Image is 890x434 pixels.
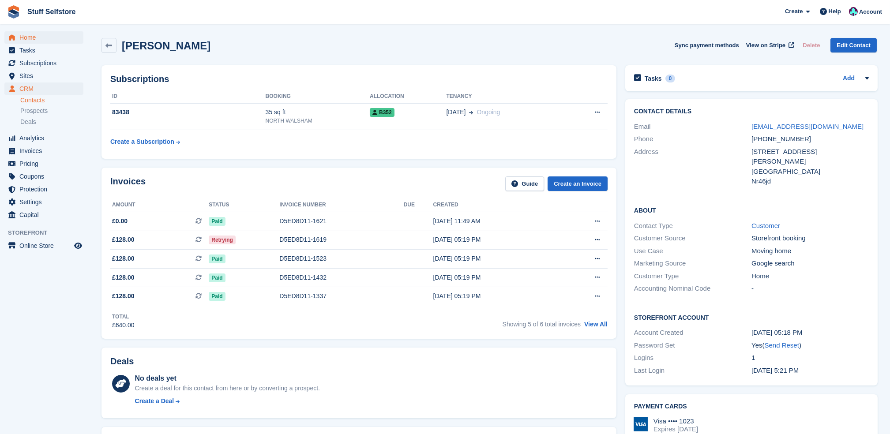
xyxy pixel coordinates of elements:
span: Paid [209,217,225,226]
div: Logins [634,353,751,363]
span: Help [829,7,841,16]
a: Send Reset [765,341,799,349]
div: Phone [634,134,751,144]
div: Customer Source [634,233,751,243]
th: ID [110,90,266,104]
span: Retrying [209,236,236,244]
span: [DATE] [446,108,466,117]
span: Protection [19,183,72,195]
a: menu [4,209,83,221]
span: £128.00 [112,292,135,301]
a: menu [4,70,83,82]
span: Tasks [19,44,72,56]
span: Create [785,7,803,16]
th: Created [433,198,559,212]
span: Invoices [19,145,72,157]
a: Create a Deal [135,397,320,406]
h2: Tasks [645,75,662,82]
a: Stuff Selfstore [24,4,79,19]
th: Amount [110,198,209,212]
div: 83438 [110,108,266,117]
a: Add [843,74,855,84]
span: Ongoing [477,108,500,116]
a: Prospects [20,106,83,116]
img: Visa Logo [634,417,648,431]
div: Visa •••• 1023 [653,417,698,425]
h2: [PERSON_NAME] [122,40,210,52]
div: Google search [751,258,869,269]
div: D5ED8D11-1523 [279,254,403,263]
div: [DATE] 05:18 PM [751,328,869,338]
span: £128.00 [112,273,135,282]
div: Yes [751,340,869,351]
time: 2025-04-26 16:21:34 UTC [751,367,799,374]
button: Delete [799,38,823,52]
div: Moving home [751,246,869,256]
a: View All [584,321,608,328]
th: Booking [266,90,370,104]
th: Allocation [370,90,446,104]
span: Subscriptions [19,57,72,69]
img: stora-icon-8386f47178a22dfd0bd8f6a31ec36ba5ce8667c1dd55bd0f319d3a0aa187defe.svg [7,5,20,19]
h2: Contact Details [634,108,869,115]
h2: Invoices [110,176,146,191]
div: Contact Type [634,221,751,231]
div: Marketing Source [634,258,751,269]
span: £0.00 [112,217,128,226]
div: Storefront booking [751,233,869,243]
div: Accounting Nominal Code [634,284,751,294]
div: D5ED8D11-1432 [279,273,403,282]
div: D5ED8D11-1621 [279,217,403,226]
a: Customer [751,222,780,229]
a: Contacts [20,96,83,105]
a: Guide [505,176,544,191]
span: £128.00 [112,254,135,263]
div: Total [112,313,135,321]
span: Online Store [19,239,72,252]
a: menu [4,31,83,44]
span: Storefront [8,228,88,237]
div: - [751,284,869,294]
div: Address [634,147,751,187]
span: B352 [370,108,394,117]
h2: Storefront Account [634,313,869,322]
span: View on Stripe [746,41,785,50]
a: menu [4,196,83,208]
div: No deals yet [135,373,320,384]
a: menu [4,157,83,170]
a: View on Stripe [743,38,796,52]
div: D5ED8D11-1619 [279,235,403,244]
span: Coupons [19,170,72,183]
a: menu [4,145,83,157]
div: Expires [DATE] [653,425,698,433]
span: Prospects [20,107,48,115]
div: Nr46jd [751,176,869,187]
a: menu [4,170,83,183]
div: Password Set [634,340,751,351]
div: £640.00 [112,321,135,330]
div: Create a deal for this contact from here or by converting a prospect. [135,384,320,393]
a: menu [4,82,83,95]
a: menu [4,132,83,144]
div: 0 [665,75,676,82]
div: NORTH WALSHAM [266,117,370,125]
button: Sync payment methods [675,38,739,52]
th: Due [404,198,433,212]
span: CRM [19,82,72,95]
div: Email [634,122,751,132]
div: [GEOGRAPHIC_DATA] [751,167,869,177]
div: D5ED8D11-1337 [279,292,403,301]
span: Analytics [19,132,72,144]
div: [STREET_ADDRESS] [751,147,869,157]
span: £128.00 [112,235,135,244]
span: Showing 5 of 6 total invoices [503,321,581,328]
span: Account [859,7,882,16]
div: Customer Type [634,271,751,281]
div: Account Created [634,328,751,338]
a: menu [4,239,83,252]
th: Status [209,198,279,212]
a: Deals [20,117,83,127]
h2: Deals [110,356,134,367]
div: [DATE] 05:19 PM [433,292,559,301]
th: Invoice number [279,198,403,212]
